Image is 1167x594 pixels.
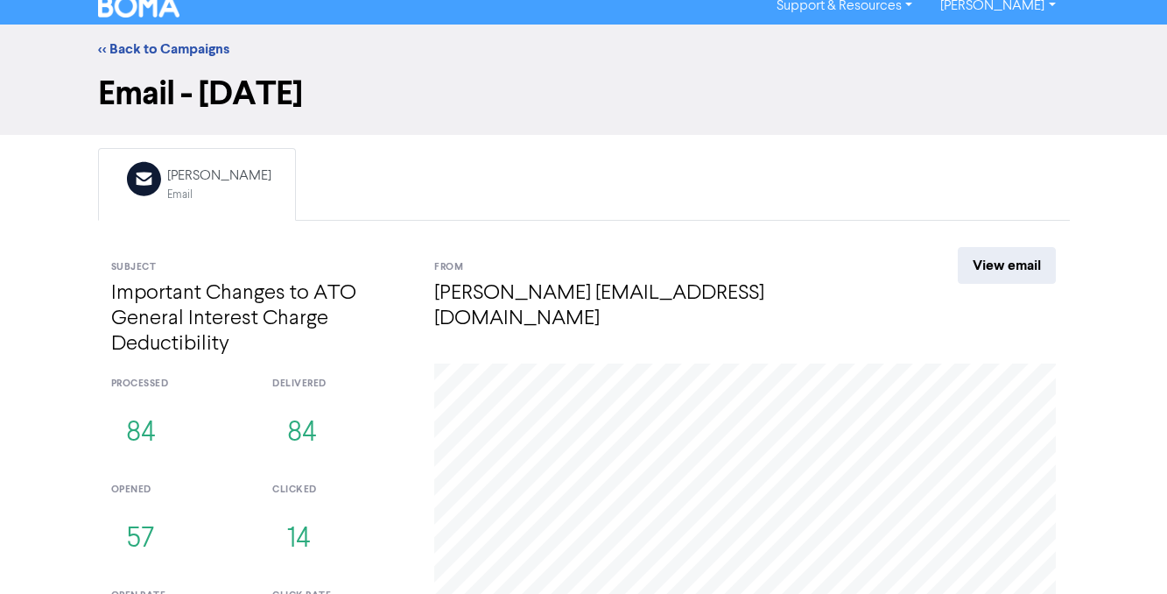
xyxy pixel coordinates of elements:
div: Email [167,187,271,203]
iframe: Chat Widget [1079,510,1167,594]
h4: [PERSON_NAME] [EMAIL_ADDRESS][DOMAIN_NAME] [434,281,894,332]
div: clicked [272,483,408,498]
button: 84 [111,405,171,463]
div: opened [111,483,247,498]
a: View email [958,247,1056,284]
a: << Back to Campaigns [98,40,229,58]
div: processed [111,377,247,392]
div: Subject [111,260,409,275]
div: From [434,260,894,275]
h4: Important Changes to ATO General Interest Charge Deductibility [111,281,409,357]
div: [PERSON_NAME] [167,166,271,187]
h1: Email - [DATE] [98,74,1070,114]
div: delivered [272,377,408,392]
button: 84 [272,405,332,463]
button: 14 [272,511,326,569]
button: 57 [111,511,169,569]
